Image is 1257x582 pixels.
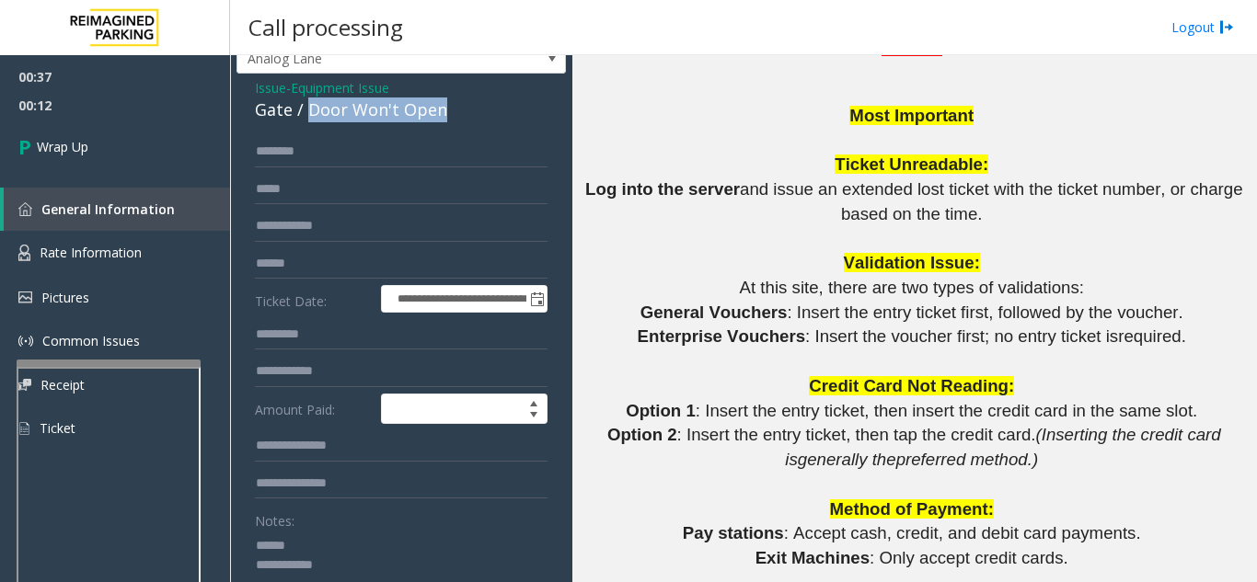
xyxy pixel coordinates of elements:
span: General Information [41,200,175,218]
span: General Vouchers [640,302,788,322]
span: Option 1 [626,401,696,420]
span: generally the [798,450,896,469]
span: Log into the server [585,179,740,199]
span: Option 2 [607,425,677,444]
span: Pictures [41,289,89,306]
span: Common Issues [42,332,140,349]
span: Increase value [521,394,547,409]
a: General Information [4,188,230,231]
span: : Insert the entry ticket first, followed by the voucher. [787,302,1182,322]
span: (Inserting the credit card is [785,425,1220,469]
span: : Accept cash, credit, and debit card payments. [784,523,1141,542]
a: Logout [1171,17,1234,37]
img: 'icon' [18,291,32,303]
label: Amount Paid: [250,394,376,425]
span: required [1118,326,1181,346]
span: At this site, there are two types of validations: [740,278,1084,297]
span: : Insert the entry ticket, then insert the credit card in the same slot. [696,401,1197,420]
span: Pay stations [683,523,784,542]
span: Rate Information [40,244,142,261]
span: . [1182,326,1186,346]
img: 'icon' [18,334,33,348]
div: Gate / Door Won't Open [255,97,548,122]
label: Ticket Date: [250,285,376,313]
span: Most Important [849,106,974,125]
span: Toggle popup [526,286,547,312]
span: Enterprise Vouchers [638,326,805,346]
span: - [286,79,389,97]
h3: Call processing [239,5,412,50]
span: Equipment Issue [291,78,389,97]
span: Method of Payment: [830,499,994,519]
span: Decrease value [521,409,547,424]
img: logout [1219,17,1234,37]
img: 'icon' [18,202,32,216]
label: Notes: [255,505,294,531]
span: Exit Machines [755,548,870,567]
span: : Only accept credit cards. [870,548,1068,567]
span: Analog Lane [237,44,500,74]
span: Ticket Unreadable: [835,154,988,174]
span: Issue [255,78,286,97]
span: and issue an extended lost ticket with the ticket number, or charge based on the time. [740,179,1243,223]
span: : Insert the voucher first; no entry ticket is [805,326,1118,346]
span: Wrap Up [37,137,88,156]
span: Validation Issue: [844,253,980,272]
span: : Insert the entry ticket, then tap the credit card. [677,425,1036,444]
span: Credit Card Not Reading: [809,376,1014,395]
span: preferred method.) [896,450,1039,469]
img: 'icon' [18,245,30,261]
